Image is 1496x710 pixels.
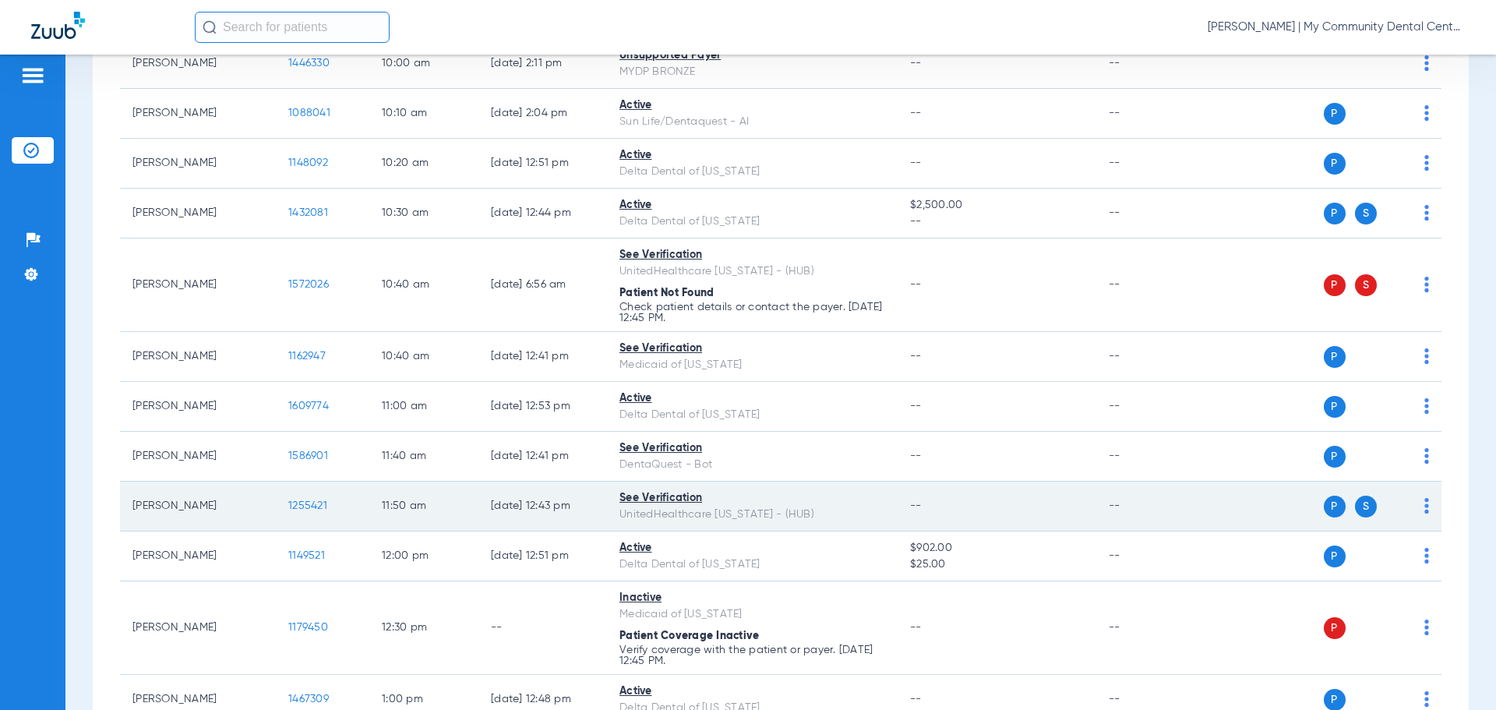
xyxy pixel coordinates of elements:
img: group-dot-blue.svg [1424,205,1429,221]
div: Unsupported Payer [619,48,885,64]
span: P [1324,346,1346,368]
td: -- [478,581,607,675]
img: group-dot-blue.svg [1424,448,1429,464]
div: Active [619,97,885,114]
span: 1572026 [288,279,329,290]
td: [DATE] 12:44 PM [478,189,607,238]
p: Check patient details or contact the payer. [DATE] 12:45 PM. [619,302,885,323]
span: $25.00 [910,556,1083,573]
td: 11:00 AM [369,382,478,432]
td: 11:50 AM [369,482,478,532]
img: group-dot-blue.svg [1424,398,1429,414]
div: Medicaid of [US_STATE] [619,357,885,373]
td: 12:00 PM [369,532,478,581]
img: group-dot-blue.svg [1424,620,1429,635]
span: S [1355,274,1377,296]
td: [DATE] 6:56 AM [478,238,607,332]
td: [DATE] 2:11 PM [478,39,607,89]
span: -- [910,108,922,118]
span: 1179450 [288,622,328,633]
span: 1148092 [288,157,328,168]
td: -- [1096,89,1201,139]
img: group-dot-blue.svg [1424,55,1429,71]
span: -- [910,58,922,69]
td: -- [1096,532,1201,581]
td: 10:00 AM [369,39,478,89]
td: -- [1096,189,1201,238]
div: UnitedHealthcare [US_STATE] - (HUB) [619,263,885,280]
p: Verify coverage with the patient or payer. [DATE] 12:45 PM. [619,645,885,666]
span: P [1324,496,1346,517]
span: Patient Not Found [619,288,714,298]
span: $2,500.00 [910,197,1083,214]
img: Zuub Logo [31,12,85,39]
td: -- [1096,139,1201,189]
span: -- [910,157,922,168]
td: 10:10 AM [369,89,478,139]
div: Active [619,197,885,214]
span: 1446330 [288,58,330,69]
span: P [1324,203,1346,224]
td: [PERSON_NAME] [120,432,276,482]
td: [PERSON_NAME] [120,89,276,139]
img: hamburger-icon [20,66,45,85]
span: -- [910,622,922,633]
div: Medicaid of [US_STATE] [619,606,885,623]
td: [DATE] 12:41 PM [478,432,607,482]
img: group-dot-blue.svg [1424,548,1429,563]
td: 12:30 PM [369,581,478,675]
span: Patient Coverage Inactive [619,631,759,641]
td: -- [1096,332,1201,382]
td: 11:40 AM [369,432,478,482]
div: Delta Dental of [US_STATE] [619,214,885,230]
span: 1255421 [288,500,327,511]
img: group-dot-blue.svg [1424,277,1429,292]
span: S [1355,496,1377,517]
div: See Verification [619,490,885,507]
td: [PERSON_NAME] [120,189,276,238]
div: See Verification [619,247,885,263]
img: group-dot-blue.svg [1424,498,1429,514]
span: 1586901 [288,450,328,461]
td: [PERSON_NAME] [120,482,276,532]
span: -- [910,214,1083,230]
td: [DATE] 12:41 PM [478,332,607,382]
span: -- [910,500,922,511]
div: Active [619,390,885,407]
span: S [1355,203,1377,224]
span: P [1324,274,1346,296]
div: UnitedHealthcare [US_STATE] - (HUB) [619,507,885,523]
td: [PERSON_NAME] [120,238,276,332]
span: -- [910,694,922,705]
img: Search Icon [203,20,217,34]
td: [PERSON_NAME] [120,139,276,189]
td: [PERSON_NAME] [120,332,276,382]
img: group-dot-blue.svg [1424,348,1429,364]
td: 10:40 AM [369,332,478,382]
span: P [1324,546,1346,567]
td: [PERSON_NAME] [120,382,276,432]
td: [PERSON_NAME] [120,532,276,581]
span: 1088041 [288,108,330,118]
div: Inactive [619,590,885,606]
td: [PERSON_NAME] [120,39,276,89]
span: 1149521 [288,550,325,561]
div: MYDP BRONZE [619,64,885,80]
img: group-dot-blue.svg [1424,155,1429,171]
span: P [1324,446,1346,468]
td: -- [1096,482,1201,532]
td: -- [1096,581,1201,675]
span: P [1324,396,1346,418]
span: P [1324,103,1346,125]
span: -- [910,351,922,362]
span: P [1324,617,1346,639]
div: Delta Dental of [US_STATE] [619,164,885,180]
td: 10:20 AM [369,139,478,189]
td: -- [1096,432,1201,482]
td: [PERSON_NAME] [120,581,276,675]
span: 1467309 [288,694,329,705]
span: -- [910,279,922,290]
span: 1432081 [288,207,328,218]
div: Delta Dental of [US_STATE] [619,556,885,573]
td: [DATE] 12:51 PM [478,532,607,581]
